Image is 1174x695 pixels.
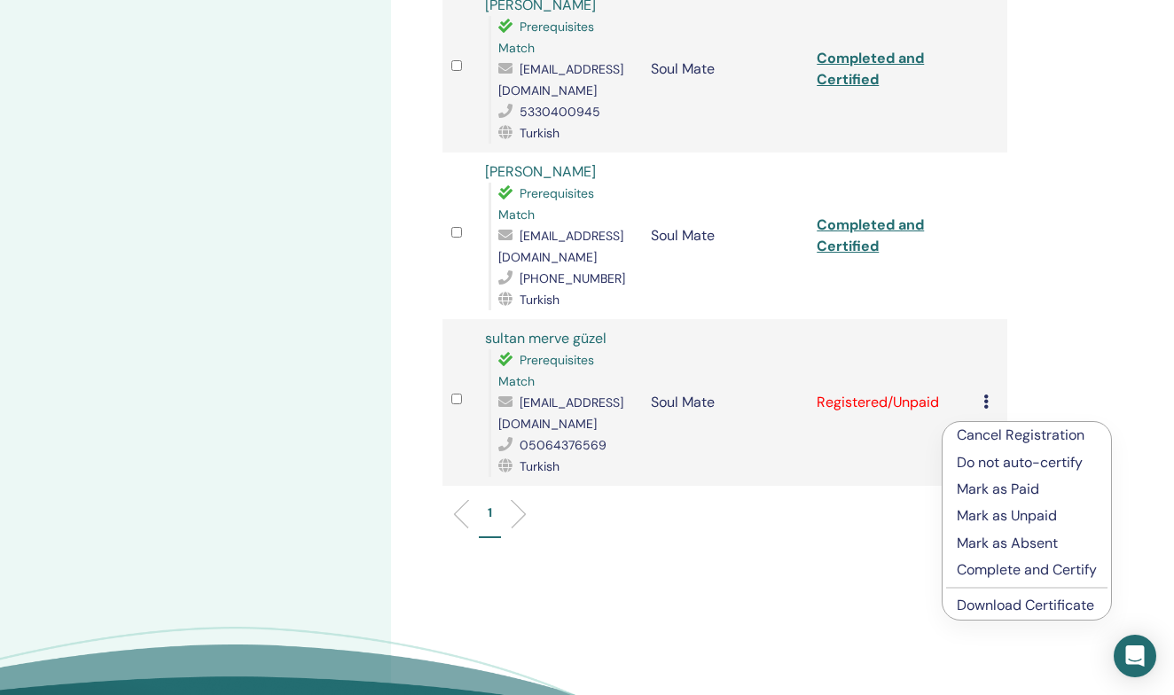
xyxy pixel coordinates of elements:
span: [EMAIL_ADDRESS][DOMAIN_NAME] [498,394,623,432]
span: [PHONE_NUMBER] [520,270,625,286]
span: [EMAIL_ADDRESS][DOMAIN_NAME] [498,228,623,265]
p: Complete and Certify [957,559,1097,581]
span: Turkish [520,125,560,141]
span: Turkish [520,292,560,308]
span: 05064376569 [520,437,607,453]
p: Cancel Registration [957,425,1097,446]
a: Completed and Certified [817,215,924,255]
a: Download Certificate [957,596,1094,614]
span: Prerequisites Match [498,185,594,223]
div: Open Intercom Messenger [1114,635,1156,677]
p: Mark as Paid [957,479,1097,500]
a: [PERSON_NAME] [485,162,596,181]
p: Do not auto-certify [957,452,1097,473]
span: Prerequisites Match [498,352,594,389]
a: Completed and Certified [817,49,924,89]
p: Mark as Unpaid [957,505,1097,527]
span: Prerequisites Match [498,19,594,56]
span: 5330400945 [520,104,600,120]
a: sultan merve güzel [485,329,607,347]
p: 1 [488,504,492,522]
td: Soul Mate [642,319,808,486]
p: Mark as Absent [957,533,1097,554]
span: Turkish [520,458,560,474]
span: [EMAIL_ADDRESS][DOMAIN_NAME] [498,61,623,98]
td: Soul Mate [642,152,808,319]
